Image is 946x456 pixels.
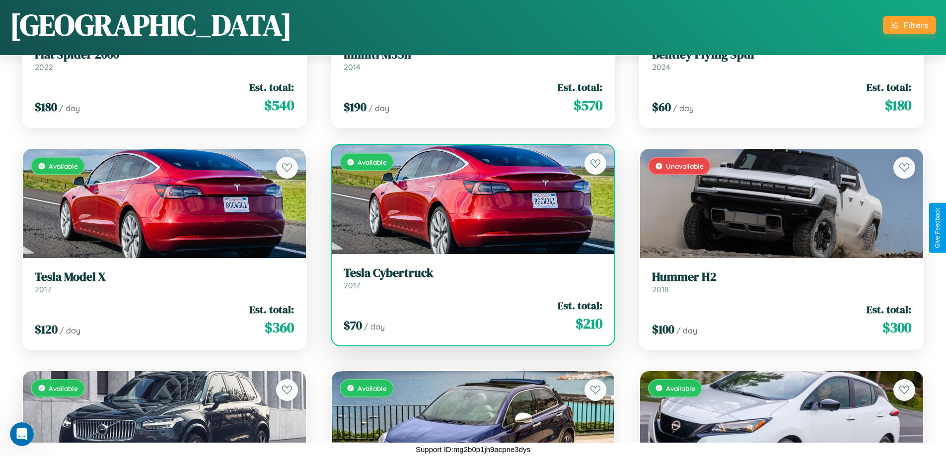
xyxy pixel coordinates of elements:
div: Filters [903,20,928,30]
span: $ 210 [576,314,602,333]
h3: Hummer H2 [652,270,911,284]
p: Support ID: mg2b0p1jh9acpne3dys [416,443,530,456]
span: / day [676,326,697,335]
span: Unavailable [666,162,704,170]
span: $ 540 [264,95,294,115]
h3: Tesla Model X [35,270,294,284]
span: $ 120 [35,321,58,337]
iframe: Intercom live chat [10,422,34,446]
span: 2017 [344,280,360,290]
span: Available [49,384,78,392]
span: Est. total: [558,298,602,313]
a: Fiat Spider 20002022 [35,48,294,72]
span: Available [358,158,387,166]
h3: Fiat Spider 2000 [35,48,294,62]
a: Tesla Model X2017 [35,270,294,294]
span: 2024 [652,62,670,72]
span: $ 300 [882,318,911,337]
a: Hummer H22018 [652,270,911,294]
span: $ 190 [344,99,366,115]
span: $ 180 [35,99,57,115]
div: Give Feedback [934,208,941,248]
span: $ 180 [885,95,911,115]
h3: Bentley Flying Spur [652,48,911,62]
span: / day [368,103,389,113]
span: Est. total: [867,302,911,317]
span: $ 60 [652,99,671,115]
span: 2018 [652,284,669,294]
span: 2017 [35,284,51,294]
span: / day [59,103,80,113]
span: 2022 [35,62,53,72]
span: / day [673,103,694,113]
span: Est. total: [249,80,294,94]
span: 2014 [344,62,361,72]
span: Available [666,384,695,392]
span: $ 100 [652,321,674,337]
span: Est. total: [867,80,911,94]
a: Tesla Cybertruck2017 [344,266,603,290]
h3: Tesla Cybertruck [344,266,603,280]
span: / day [364,322,385,331]
span: $ 70 [344,317,362,333]
span: $ 360 [265,318,294,337]
span: Est. total: [249,302,294,317]
button: Filters [883,16,936,34]
span: Est. total: [558,80,602,94]
span: Available [358,384,387,392]
span: $ 570 [574,95,602,115]
a: Infiniti M35h2014 [344,48,603,72]
span: Available [49,162,78,170]
a: Bentley Flying Spur2024 [652,48,911,72]
span: / day [60,326,80,335]
h1: [GEOGRAPHIC_DATA] [10,4,292,45]
h3: Infiniti M35h [344,48,603,62]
